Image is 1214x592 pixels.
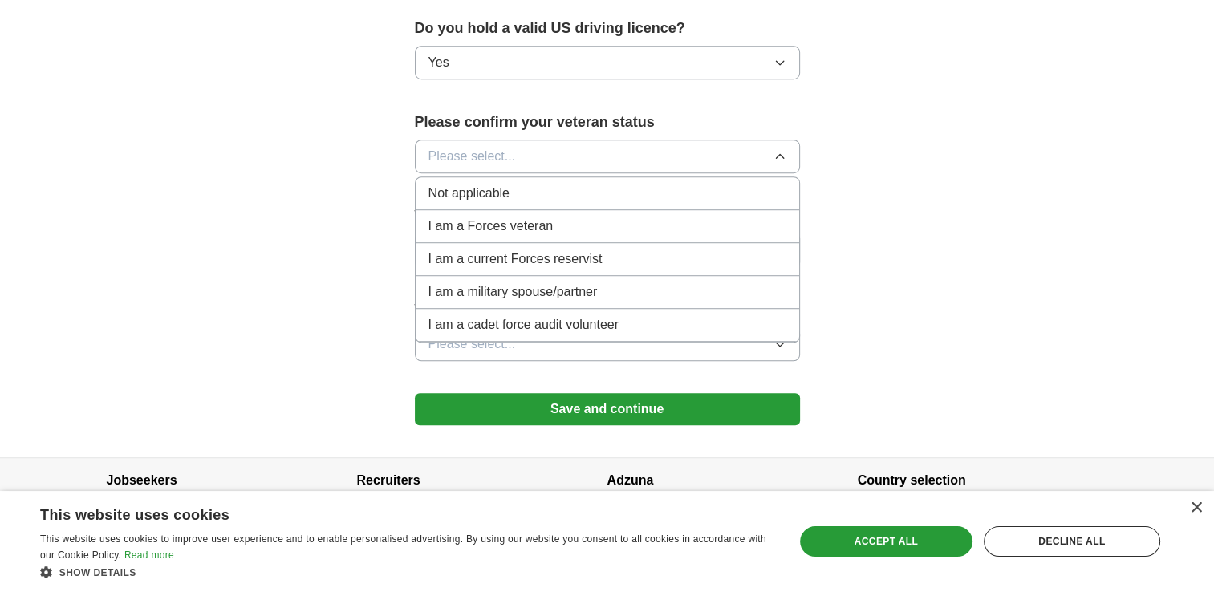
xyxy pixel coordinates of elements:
[415,46,800,79] button: Yes
[40,564,772,580] div: Show details
[415,327,800,361] button: Please select...
[415,393,800,425] button: Save and continue
[428,282,598,302] span: I am a military spouse/partner
[124,549,174,561] a: Read more, opens a new window
[40,533,766,561] span: This website uses cookies to improve user experience and to enable personalised advertising. By u...
[428,53,449,72] span: Yes
[428,217,554,236] span: I am a Forces veteran
[415,18,800,39] label: Do you hold a valid US driving licence?
[59,567,136,578] span: Show details
[858,458,1108,503] h4: Country selection
[800,526,972,557] div: Accept all
[428,335,516,354] span: Please select...
[415,112,800,133] label: Please confirm your veteran status
[428,147,516,166] span: Please select...
[428,315,619,335] span: I am a cadet force audit volunteer
[428,184,510,203] span: Not applicable
[415,140,800,173] button: Please select...
[428,249,603,269] span: I am a current Forces reservist
[40,501,732,525] div: This website uses cookies
[984,526,1160,557] div: Decline all
[1190,502,1202,514] div: Close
